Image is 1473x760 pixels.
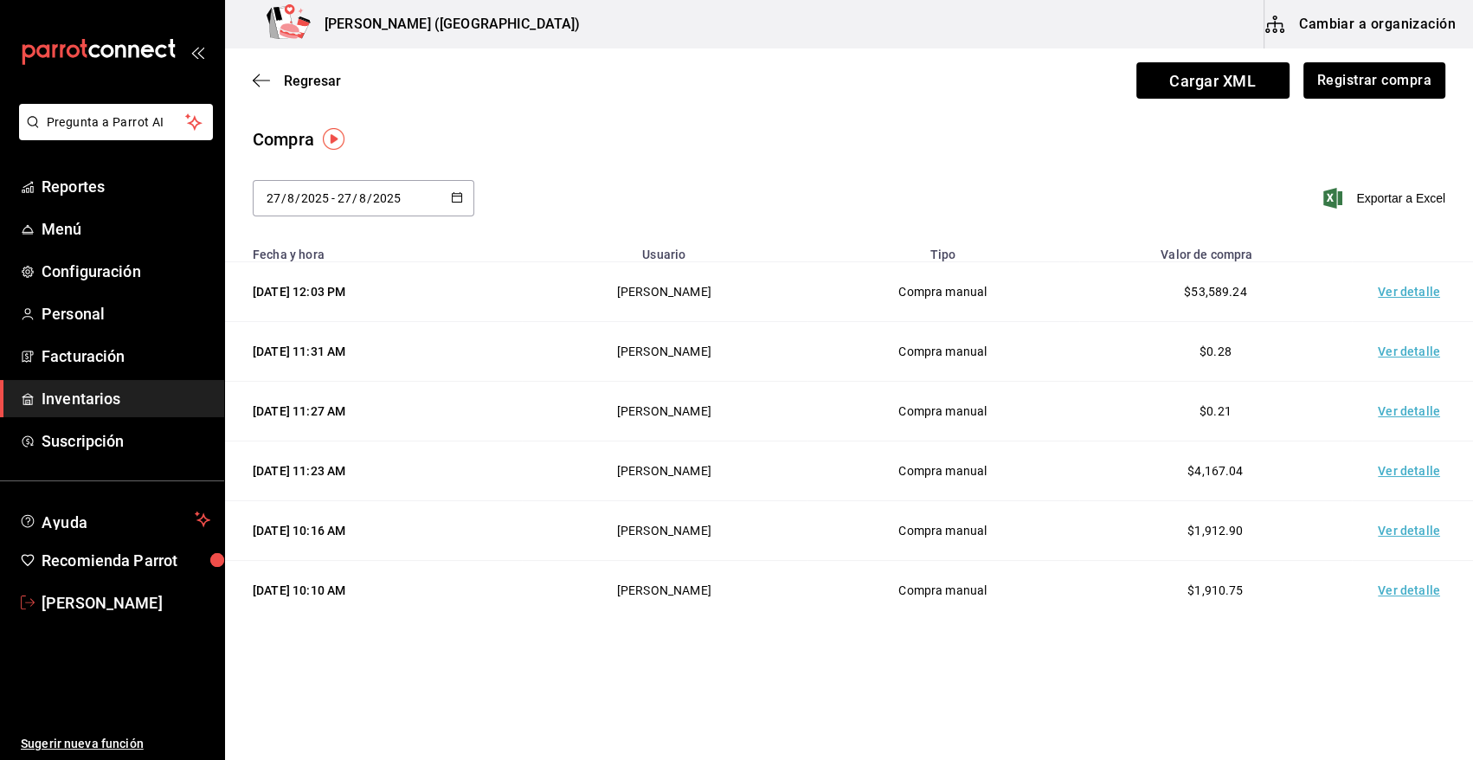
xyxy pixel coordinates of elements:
[284,73,341,89] span: Regresar
[286,191,295,205] input: Month
[352,191,357,205] span: /
[1187,524,1243,538] span: $1,912.90
[311,14,580,35] h3: [PERSON_NAME] ([GEOGRAPHIC_DATA])
[522,561,807,621] td: [PERSON_NAME]
[225,237,522,262] th: Fecha y hora
[1352,262,1473,322] td: Ver detalle
[522,501,807,561] td: [PERSON_NAME]
[807,237,1079,262] th: Tipo
[42,591,210,615] span: [PERSON_NAME]
[253,73,341,89] button: Regresar
[331,191,335,205] span: -
[21,735,210,753] span: Sugerir nueva función
[522,322,807,382] td: [PERSON_NAME]
[266,191,281,205] input: Day
[42,175,210,198] span: Reportes
[42,302,210,325] span: Personal
[358,191,367,205] input: Month
[42,217,210,241] span: Menú
[807,262,1079,322] td: Compra manual
[337,191,352,205] input: Day
[253,283,501,300] div: [DATE] 12:03 PM
[367,191,372,205] span: /
[372,191,402,205] input: Year
[253,522,501,539] div: [DATE] 10:16 AM
[42,509,188,530] span: Ayuda
[807,322,1079,382] td: Compra manual
[1187,583,1243,597] span: $1,910.75
[42,345,210,368] span: Facturación
[807,441,1079,501] td: Compra manual
[295,191,300,205] span: /
[281,191,286,205] span: /
[1184,285,1247,299] span: $53,589.24
[1327,188,1445,209] button: Exportar a Excel
[1303,62,1445,99] button: Registrar compra
[42,549,210,572] span: Recomienda Parrot
[253,582,501,599] div: [DATE] 10:10 AM
[1352,561,1473,621] td: Ver detalle
[253,462,501,480] div: [DATE] 11:23 AM
[42,260,210,283] span: Configuración
[1200,345,1232,358] span: $0.28
[522,441,807,501] td: [PERSON_NAME]
[47,113,186,132] span: Pregunta a Parrot AI
[12,126,213,144] a: Pregunta a Parrot AI
[1136,62,1290,99] span: Cargar XML
[807,561,1079,621] td: Compra manual
[190,45,204,59] button: open_drawer_menu
[1352,501,1473,561] td: Ver detalle
[522,262,807,322] td: [PERSON_NAME]
[42,429,210,453] span: Suscripción
[1079,237,1352,262] th: Valor de compra
[253,403,501,420] div: [DATE] 11:27 AM
[807,382,1079,441] td: Compra manual
[1352,441,1473,501] td: Ver detalle
[253,126,314,152] div: Compra
[19,104,213,140] button: Pregunta a Parrot AI
[1200,404,1232,418] span: $0.21
[1187,464,1243,478] span: $4,167.04
[1352,322,1473,382] td: Ver detalle
[522,382,807,441] td: [PERSON_NAME]
[522,237,807,262] th: Usuario
[323,128,344,150] img: Tooltip marker
[300,191,330,205] input: Year
[253,343,501,360] div: [DATE] 11:31 AM
[807,501,1079,561] td: Compra manual
[42,387,210,410] span: Inventarios
[1352,382,1473,441] td: Ver detalle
